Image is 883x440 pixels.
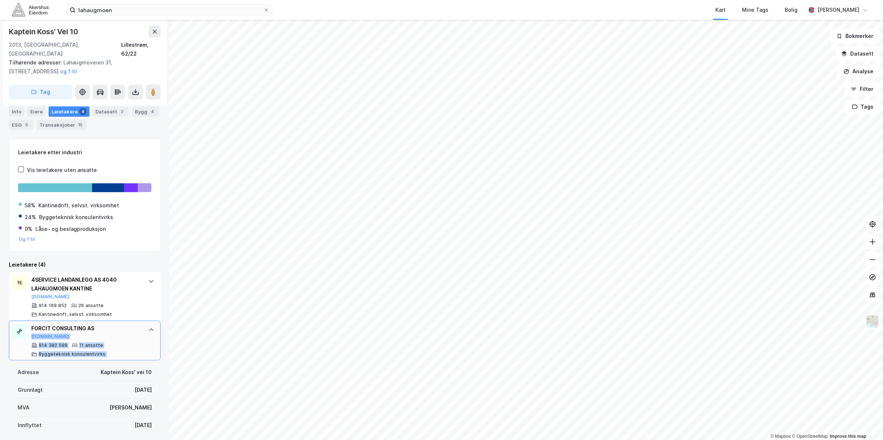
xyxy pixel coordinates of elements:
[18,368,39,377] div: Adresse
[149,108,156,115] div: 4
[18,403,29,412] div: MVA
[18,421,42,430] div: Innflyttet
[742,6,768,14] div: Mine Tags
[835,46,880,61] button: Datasett
[76,4,263,15] input: Søk på adresse, matrikkel, gårdeiere, leietakere eller personer
[830,434,866,439] a: Improve this map
[39,351,107,357] div: Byggeteknisk konsulentvirks.
[25,225,32,233] div: 9%
[9,41,121,58] div: 2013, [GEOGRAPHIC_DATA], [GEOGRAPHIC_DATA]
[12,3,49,16] img: akershus-eiendom-logo.9091f326c980b4bce74ccdd9f866810c.svg
[79,342,103,348] div: 11 ansatte
[792,434,828,439] a: OpenStreetMap
[846,405,883,440] div: Kontrollprogram for chat
[9,26,80,38] div: Kaptein Koss' Vei 10
[39,213,115,222] div: Byggeteknisk konsulentvirks.
[9,106,24,117] div: Info
[39,342,67,348] div: 914 382 599
[39,311,112,317] div: Kantinedrift, selvst. virksomhet
[27,166,97,175] div: Vis leietakere uten ansatte
[846,99,880,114] button: Tags
[19,236,35,242] button: Og 1 til
[18,148,151,157] div: Leietakere etter industri
[31,324,141,333] div: FORCIT CONSULTING AS
[78,303,104,309] div: 26 ansatte
[830,29,880,43] button: Bokmerker
[27,106,46,117] div: Eiere
[38,201,119,210] div: Kantinedrift, selvst. virksomhet
[9,260,161,269] div: Leietakere (4)
[18,386,43,394] div: Grunnlagt
[79,108,87,115] div: 4
[119,108,126,115] div: 2
[845,82,880,96] button: Filter
[35,225,106,233] div: Låse- og beslagproduksjon
[101,368,152,377] div: Kaptein Koss' vei 10
[25,201,35,210] div: 58%
[9,58,155,76] div: Lahaugmoveien 31, [STREET_ADDRESS]
[771,434,791,439] a: Mapbox
[36,120,87,130] div: Transaksjoner
[9,120,34,130] div: ESG
[25,213,36,222] div: 24%
[837,64,880,79] button: Analyse
[134,386,152,394] div: [DATE]
[846,405,883,440] iframe: Chat Widget
[785,6,798,14] div: Bolig
[92,106,129,117] div: Datasett
[31,294,69,300] button: [DOMAIN_NAME]
[77,121,84,129] div: 15
[31,275,141,293] div: 4SERVICE LANDANLEGG AS 4040 LAHAUGMOEN KANTINE
[109,403,152,412] div: [PERSON_NAME]
[9,59,63,66] span: Tilhørende adresser:
[121,41,161,58] div: Lillestrøm, 62/22
[39,303,67,309] div: 914 169 852
[9,85,72,99] button: Tag
[31,334,69,339] button: [DOMAIN_NAME]
[23,121,31,129] div: 5
[134,421,152,430] div: [DATE]
[715,6,726,14] div: Kart
[817,6,859,14] div: [PERSON_NAME]
[132,106,159,117] div: Bygg
[866,314,880,328] img: Z
[49,106,90,117] div: Leietakere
